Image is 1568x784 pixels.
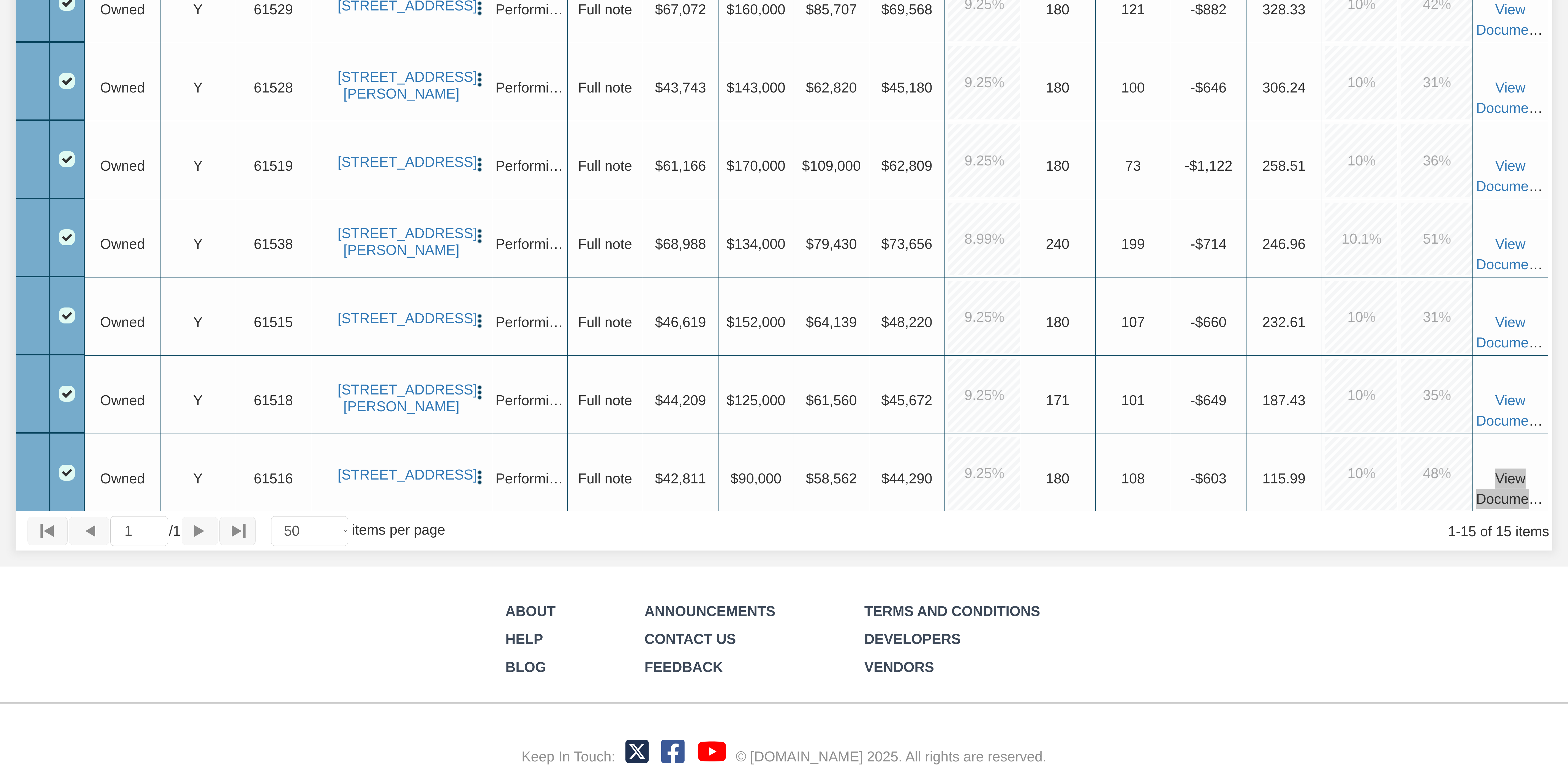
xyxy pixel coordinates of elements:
[1191,393,1227,408] span: -$649
[169,521,181,541] span: 1
[1046,158,1069,174] span: 180
[730,471,781,486] span: $90,000
[726,314,785,330] span: $152,000
[948,359,1021,432] div: 9.25
[1191,314,1227,330] span: -$660
[1262,158,1306,174] span: 258.51
[864,603,1040,619] a: Terms and Conditions
[655,2,706,17] span: $67,072
[69,517,109,545] button: Page back
[1476,80,1547,116] a: View Documents
[219,517,256,545] button: Page to last
[505,659,546,675] a: Blog
[881,314,932,330] span: $48,220
[655,471,706,486] span: $42,811
[496,471,565,486] span: Performing
[496,80,565,96] span: Performing
[1401,359,1473,432] div: 35.0
[881,236,932,252] span: $73,656
[948,281,1021,353] div: 9.25
[59,151,75,167] div: Row 11, Row Selection Checkbox
[1448,524,1549,539] span: 1 15 of 15 items
[193,158,203,174] span: Y
[1325,437,1398,510] div: 10.0
[1191,236,1227,252] span: -$714
[471,227,488,245] img: cell-menu.png
[471,312,488,330] img: cell-menu.png
[726,393,785,408] span: $125,000
[496,158,565,174] span: Performing
[726,80,785,96] span: $143,000
[337,154,465,171] a: 3637 Chrysler St, Indianapolis, IN, 46224
[578,471,632,486] span: Full note
[100,236,145,252] span: Owned
[864,659,934,675] a: Vendors
[1191,471,1227,486] span: -$603
[1476,471,1547,507] a: View Documents
[521,747,615,767] div: Keep In Touch:
[193,80,203,96] span: Y
[1401,124,1473,197] div: 36.0
[1046,314,1069,330] span: 180
[471,225,488,245] button: Press to open the note menu
[1046,393,1069,408] span: 171
[337,225,465,259] a: 1338 Kappes Street, Indianapolis, IN, 46221
[655,393,706,408] span: $44,209
[1325,281,1398,353] div: 10.0
[100,80,145,96] span: Owned
[496,2,565,17] span: Performing
[471,384,488,401] img: cell-menu.png
[644,659,723,675] a: Feedback
[1401,437,1473,510] div: 48.0
[881,2,932,17] span: $69,568
[471,69,488,89] button: Press to open the note menu
[726,236,785,252] span: $134,000
[1325,203,1398,275] div: 10.1
[802,158,861,174] span: $109,000
[644,631,736,647] a: Contact Us
[881,158,932,174] span: $62,809
[59,73,75,89] div: Row 10, Row Selection Checkbox
[1125,158,1141,174] span: 73
[1476,2,1547,37] a: View Documents
[948,124,1021,197] div: 9.25
[881,393,932,408] span: $45,672
[59,465,75,481] div: Row 15, Row Selection Checkbox
[644,603,775,619] span: Announcements
[59,386,75,402] div: Row 14, Row Selection Checkbox
[578,2,632,17] span: Full note
[578,393,632,408] span: Full note
[352,522,445,538] span: items per page
[100,471,145,486] span: Owned
[1121,471,1145,486] span: 108
[1046,236,1069,252] span: 240
[1121,80,1145,96] span: 100
[1262,236,1306,252] span: 246.96
[100,314,145,330] span: Owned
[948,203,1021,275] div: 8.99
[337,310,465,327] a: 1170 North Concord Street, Indianapolis, IN, 46222
[337,466,465,483] a: 3725 Baltimore Avenue, Indianapolis, IN, 46218
[254,314,293,330] span: 61515
[881,80,932,96] span: $45,180
[806,2,857,17] span: $85,707
[1401,46,1473,119] div: 31.0
[655,314,706,330] span: $46,619
[1046,80,1069,96] span: 180
[1121,236,1145,252] span: 199
[806,471,857,486] span: $58,562
[881,471,932,486] span: $44,290
[1121,393,1145,408] span: 101
[1456,524,1461,539] abbr: through
[578,80,632,96] span: Full note
[1476,393,1547,428] a: View Documents
[254,80,293,96] span: 61528
[1046,471,1069,486] span: 180
[100,2,145,17] span: Owned
[169,523,173,539] abbr: of
[100,158,145,174] span: Owned
[193,236,203,252] span: Y
[254,158,293,174] span: 61519
[578,314,632,330] span: Full note
[1262,80,1306,96] span: 306.24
